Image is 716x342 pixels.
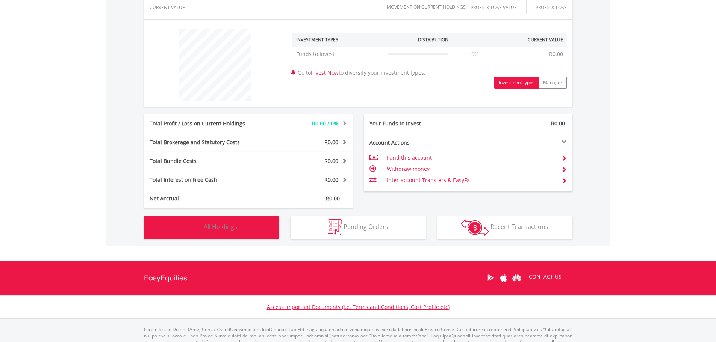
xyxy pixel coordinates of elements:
div: Total Profit / Loss on Current Holdings [144,120,266,127]
a: Apple [497,266,510,289]
a: Access Important Documents (i.e. Terms and Conditions, Cost Profile etc) [267,303,450,310]
th: Current Value [498,33,567,47]
td: Inter-account Transfers & EasyFx [387,175,556,186]
button: Investment types [494,77,539,89]
img: transactions-zar-wht.png [461,219,489,236]
img: pending_instructions-wht.png [328,219,342,235]
span: R0.00 / 0% [312,120,338,127]
a: Huawei [510,266,524,289]
div: CURRENT VALUE [150,5,185,10]
a: Invest Now [311,69,339,76]
a: Google Play [484,266,497,289]
div: Total Brokerage and Statutory Costs [144,139,266,146]
span: R0.00 [551,120,565,127]
div: Net Accrual [144,195,266,202]
button: Pending Orders [291,216,426,239]
td: R0.00 [545,47,567,62]
button: Recent Transactions [437,216,572,239]
a: EasyEquities [144,261,187,295]
button: Manager [539,77,567,89]
a: CONTACT US [524,266,567,287]
div: Profit & Loss Value [471,5,526,10]
div: Distribution [418,36,448,43]
span: R0.00 [324,139,338,146]
div: Movement on Current Holdings: [387,5,467,9]
span: R0.00 [324,176,338,183]
div: Account Actions [364,139,468,146]
span: Pending Orders [344,223,388,231]
div: Go to to diversify your investment types. [287,25,572,89]
span: All Holdings [204,223,237,231]
td: Withdraw money [387,163,556,175]
div: Total Bundle Costs [144,157,266,165]
div: Your Funds to Invest [364,120,468,127]
td: 0% [452,47,498,62]
td: Fund this account [387,152,556,163]
button: All Holdings [144,216,279,239]
th: Investment Types [292,33,384,47]
img: holdings-wht.png [186,219,202,235]
span: Recent Transactions [490,223,548,231]
span: R0.00 [324,157,338,164]
div: Total Interest on Free Cash [144,176,266,184]
td: Funds to Invest [292,47,384,62]
span: R0.00 [326,195,340,202]
div: Profit & Loss [536,5,567,10]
